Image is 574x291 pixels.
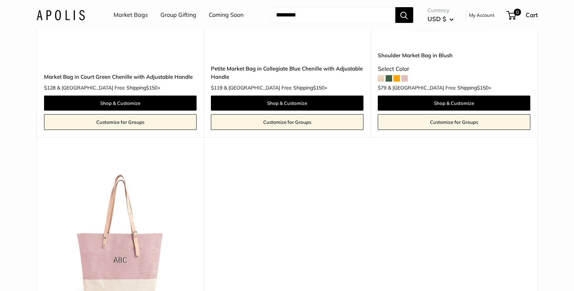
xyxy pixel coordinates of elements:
span: $128 [44,84,56,91]
a: Group Gifting [160,10,196,20]
a: Coming Soon [209,10,243,20]
a: 0 Cart [507,9,538,21]
a: Market Bag in Court Green Chenille with Adjustable Handle [44,73,197,81]
a: Customize for Groups [378,114,530,130]
button: Search [395,7,413,23]
a: My Account [469,11,495,19]
span: $150 [477,84,488,91]
div: Select Color [378,64,530,74]
span: USD $ [428,15,446,23]
a: Market Bags [114,10,148,20]
span: & [GEOGRAPHIC_DATA] Free Shipping + [388,85,491,90]
span: 0 [513,9,521,16]
a: Petite Market Bag in Collegiate Blue Chenille with Adjustable Handle [211,64,363,81]
span: & [GEOGRAPHIC_DATA] Free Shipping + [224,85,327,90]
a: Shop & Customize [211,96,363,111]
input: Search... [270,7,395,23]
img: Apolis [37,10,85,20]
span: $119 [211,84,222,91]
span: Cart [526,11,538,19]
span: & [GEOGRAPHIC_DATA] Free Shipping + [57,85,160,90]
span: $150 [313,84,324,91]
span: $79 [378,84,386,91]
span: $150 [146,84,158,91]
a: Customize for Groups [44,114,197,130]
button: USD $ [428,13,454,25]
span: Currency [428,5,454,15]
a: Shop & Customize [378,96,530,111]
a: Customize for Groups [211,114,363,130]
a: Shop & Customize [44,96,197,111]
a: Shoulder Market Bag in Blush [378,51,530,59]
